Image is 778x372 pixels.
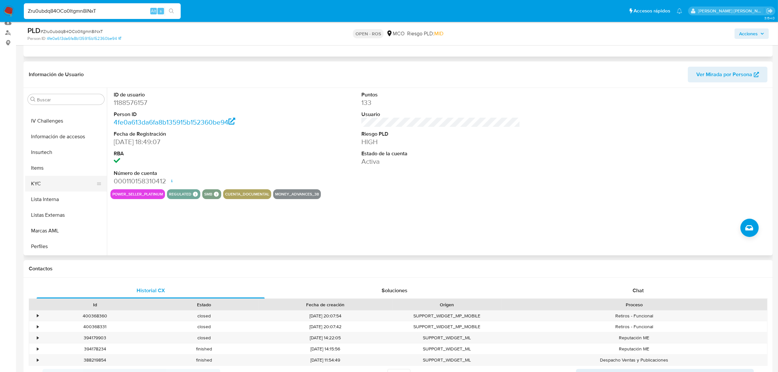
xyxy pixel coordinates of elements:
button: smb [204,193,212,195]
div: Origen [397,301,497,308]
span: # Zru0ubdq84OCo0ltgmn8iNxT [41,28,103,35]
input: Buscar usuario o caso... [24,7,181,15]
div: Estado [154,301,254,308]
button: Marcas AML [25,223,107,239]
div: 394179903 [41,332,149,343]
span: Ver Mirada por Persona [696,67,752,82]
button: Listas Externas [25,207,107,223]
button: Restricciones Nuevo Mundo [25,254,107,270]
button: Buscar [30,97,36,102]
dt: Riesgo PLD [361,130,520,138]
dd: Activa [361,157,520,166]
div: 400368331 [41,321,149,332]
span: Chat [633,287,644,294]
div: • [37,335,39,341]
a: 4fe0a613da6fa8b135915b152360be94 [114,117,235,127]
span: Acciones [739,28,758,39]
dt: Puntos [361,91,520,98]
b: Person ID [27,36,45,42]
dt: RBA [114,150,273,157]
button: Insurtech [25,144,107,160]
p: juan.montanobonaga@mercadolibre.com.co [698,8,764,14]
span: Historial CX [137,287,165,294]
a: Salir [766,8,773,14]
div: 388219854 [41,355,149,365]
button: power_seller_platinum [112,193,163,195]
div: SUPPORT_WIDGET_ML [392,332,501,343]
div: • [37,313,39,319]
button: regulated [169,193,191,195]
div: Id [45,301,145,308]
button: Ver Mirada por Persona [688,67,768,82]
div: 400368360 [41,311,149,321]
h1: Contactos [29,265,768,272]
button: KYC [25,176,102,192]
div: • [37,346,39,352]
div: • [37,357,39,363]
div: Despacho Ventas y Publicaciones [501,355,767,365]
div: [DATE] 14:15:56 [258,344,392,354]
div: Fecha de creación [263,301,388,308]
div: closed [149,332,258,343]
button: cuenta_documental [225,193,269,195]
button: IV Challenges [25,113,107,129]
input: Buscar [37,97,102,103]
span: Soluciones [382,287,407,294]
dt: Usuario [361,111,520,118]
dd: 1188576157 [114,98,273,107]
span: MID [434,30,443,37]
div: 394178234 [41,344,149,354]
span: 3.154.0 [764,15,775,21]
h1: Información de Usuario [29,71,84,78]
div: SUPPORT_WIDGET_MP_MOBILE [392,321,501,332]
button: money_advances_38 [275,193,319,195]
button: Items [25,160,107,176]
span: Riesgo PLD: [407,30,443,37]
div: SUPPORT_WIDGET_MP_MOBILE [392,311,501,321]
button: Perfiles [25,239,107,254]
div: closed [149,321,258,332]
b: PLD [27,25,41,36]
dt: Person ID [114,111,273,118]
dt: Número de cuenta [114,170,273,177]
div: [DATE] 11:54:49 [258,355,392,365]
div: Retiros - Funcional [501,311,767,321]
dt: Fecha de Registración [114,130,273,138]
div: SUPPORT_WIDGET_ML [392,355,501,365]
div: MCO [386,30,405,37]
div: [DATE] 14:22:05 [258,332,392,343]
span: Accesos rápidos [634,8,670,14]
dd: 000110158310412 [114,177,273,186]
div: Retiros - Funcional [501,321,767,332]
a: Notificaciones [677,8,682,14]
div: Reputación ME [501,332,767,343]
div: SUPPORT_WIDGET_ML [392,344,501,354]
button: search-icon [165,7,178,16]
span: Alt [151,8,156,14]
p: OPEN - ROS [353,29,384,38]
div: closed [149,311,258,321]
div: finished [149,355,258,365]
dt: ID de usuario [114,91,273,98]
dd: 133 [361,98,520,107]
button: Acciones [735,28,769,39]
a: 4fe0a613da6fa8b135915b152360be94 [47,36,121,42]
dt: Estado de la cuenta [361,150,520,157]
div: Reputación ME [501,344,767,354]
button: Lista Interna [25,192,107,207]
div: [DATE] 20:07:54 [258,311,392,321]
div: • [37,324,39,330]
div: Proceso [506,301,763,308]
button: Información de accesos [25,129,107,144]
div: finished [149,344,258,354]
div: [DATE] 20:07:42 [258,321,392,332]
dd: [DATE] 18:49:07 [114,137,273,146]
span: s [160,8,162,14]
dd: HIGH [361,137,520,146]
